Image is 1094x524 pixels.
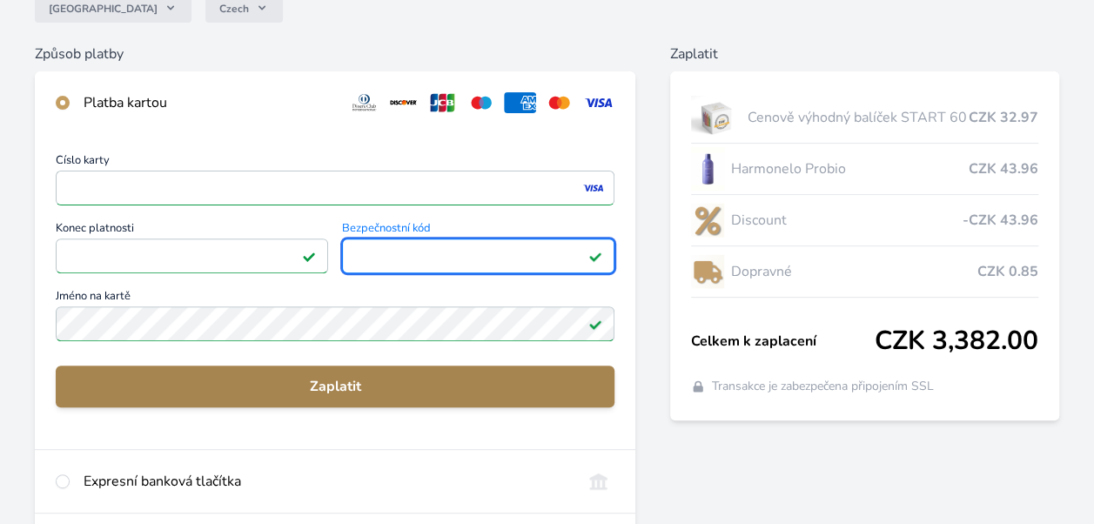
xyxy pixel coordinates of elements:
img: delivery-lo.png [691,250,724,293]
span: Bezpečnostní kód [342,223,614,238]
span: CZK 43.96 [969,158,1038,179]
button: Zaplatit [56,366,614,407]
iframe: Iframe pro číslo karty [64,176,607,200]
img: visa [581,180,605,196]
img: start.jpg [691,96,741,139]
h6: Zaplatit [670,44,1059,64]
img: diners.svg [348,92,380,113]
div: Platba kartou [84,92,334,113]
span: Zaplatit [70,376,601,397]
img: discount-lo.png [691,198,724,242]
span: Číslo karty [56,155,614,171]
img: Platné pole [302,249,316,263]
span: Czech [219,2,249,16]
img: Platné pole [588,249,602,263]
img: CLEAN_PROBIO_se_stinem_x-lo.jpg [691,147,724,191]
img: visa.svg [582,92,614,113]
h6: Způsob platby [35,44,635,64]
img: discover.svg [387,92,419,113]
img: maestro.svg [466,92,498,113]
span: Harmonelo Probio [731,158,969,179]
span: Konec platnosti [56,223,328,238]
span: Transakce je zabezpečena připojením SSL [712,378,934,395]
span: Discount [731,210,963,231]
div: Expresní banková tlačítka [84,471,568,492]
span: Jméno na kartě [56,291,614,306]
span: Dopravné [731,261,977,282]
img: jcb.svg [426,92,459,113]
span: CZK 0.85 [977,261,1038,282]
input: Jméno na kartěPlatné pole [56,306,614,341]
span: -CZK 43.96 [963,210,1038,231]
img: mc.svg [543,92,575,113]
iframe: Iframe pro bezpečnostní kód [350,244,607,268]
iframe: Iframe pro datum vypršení platnosti [64,244,320,268]
span: [GEOGRAPHIC_DATA] [49,2,158,16]
span: CZK 3,382.00 [875,326,1038,357]
img: Platné pole [588,317,602,331]
span: CZK 32.97 [969,107,1038,128]
img: amex.svg [504,92,536,113]
span: Cenově výhodný balíček START 60 [748,107,969,128]
span: Celkem k zaplacení [691,331,875,352]
img: onlineBanking_CZ.svg [582,471,614,492]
